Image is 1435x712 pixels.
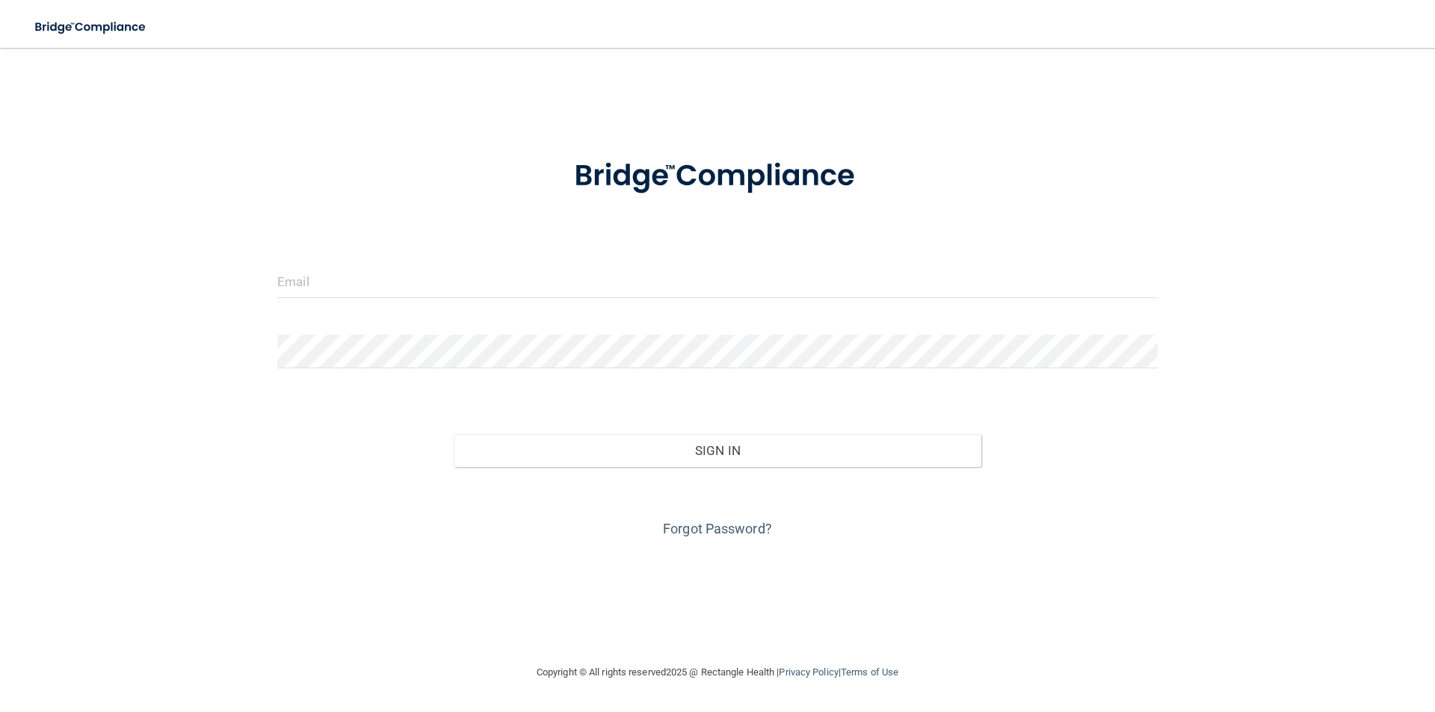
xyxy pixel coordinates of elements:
[277,264,1158,298] input: Email
[454,434,982,467] button: Sign In
[543,137,892,215] img: bridge_compliance_login_screen.278c3ca4.svg
[445,648,990,696] div: Copyright © All rights reserved 2025 @ Rectangle Health | |
[841,666,898,678] a: Terms of Use
[663,521,772,536] a: Forgot Password?
[779,666,838,678] a: Privacy Policy
[22,12,160,43] img: bridge_compliance_login_screen.278c3ca4.svg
